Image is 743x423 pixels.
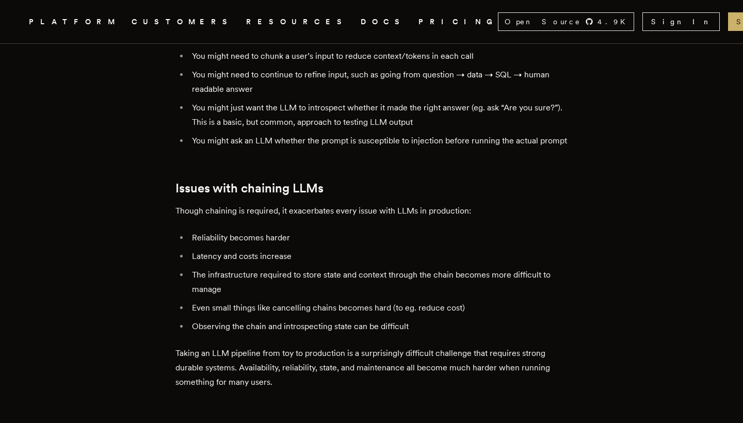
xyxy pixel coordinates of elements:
[505,17,581,27] span: Open Source
[597,17,632,27] span: 4.9 K
[175,204,568,218] p: Though chaining is required, it exacerbates every issue with LLMs in production:
[246,15,348,28] button: RESOURCES
[189,249,568,264] li: Latency and costs increase
[189,268,568,297] li: The infrastructure required to store state and context through the chain becomes more difficult t...
[189,231,568,245] li: Reliability becomes harder
[189,301,568,315] li: Even small things like cancelling chains becomes hard (to eg. reduce cost)
[189,319,568,334] li: Observing the chain and introspecting state can be difficult
[361,15,406,28] a: DOCS
[132,15,234,28] a: CUSTOMERS
[29,15,119,28] button: PLATFORM
[175,181,568,196] h2: Issues with chaining LLMs
[189,101,568,129] li: You might just want the LLM to introspect whether it made the right answer (eg. ask “Are you sure...
[642,12,720,31] a: Sign In
[189,134,568,148] li: You might ask an LLM whether the prompt is susceptible to injection before running the actual prompt
[418,15,498,28] a: PRICING
[189,49,568,63] li: You might need to chunk a user’s input to reduce context/tokens in each call
[189,68,568,96] li: You might need to continue to refine input, such as going from question → data → SQL → human read...
[175,346,568,389] p: Taking an LLM pipeline from toy to production is a surprisingly difficult challenge that requires...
